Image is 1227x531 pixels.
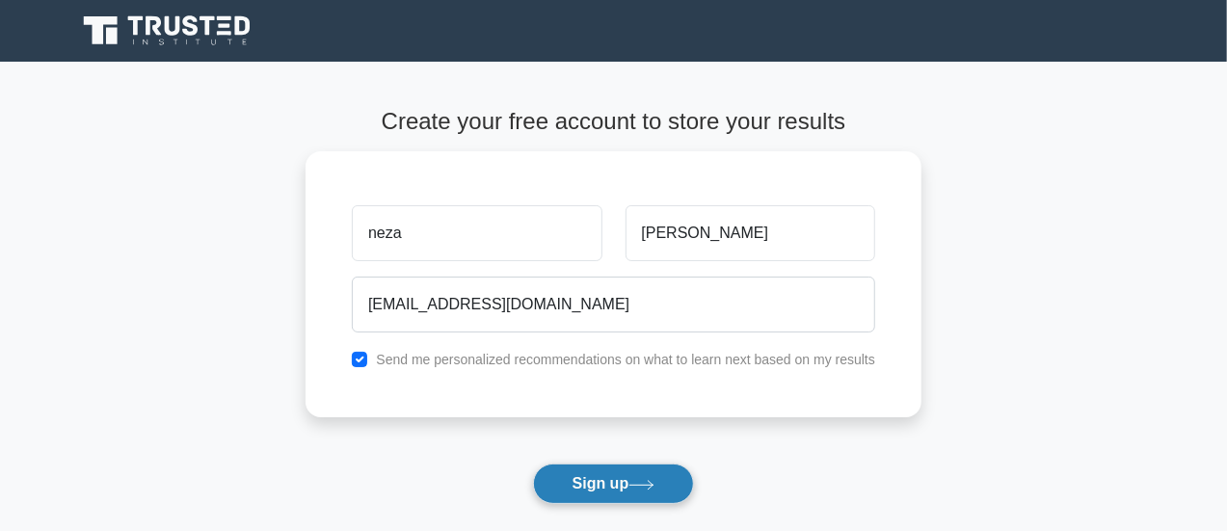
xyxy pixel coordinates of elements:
[533,464,695,504] button: Sign up
[352,277,875,332] input: Email
[306,108,921,136] h4: Create your free account to store your results
[376,352,875,367] label: Send me personalized recommendations on what to learn next based on my results
[626,205,875,261] input: Last name
[352,205,601,261] input: First name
